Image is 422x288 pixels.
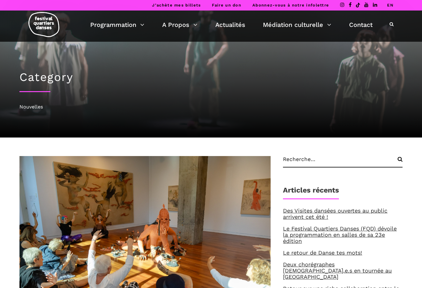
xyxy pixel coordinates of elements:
[19,103,403,111] div: Nouvelles
[263,19,331,30] a: Médiation culturelle
[212,3,241,7] a: Faire un don
[215,19,245,30] a: Actualités
[349,19,373,30] a: Contact
[19,70,403,84] h3: Category
[252,3,329,7] a: Abonnez-vous à notre infolettre
[152,3,201,7] a: J’achète mes billets
[283,261,392,280] a: Deux chorégraphes [DEMOGRAPHIC_DATA].e.s en tournée au [GEOGRAPHIC_DATA]
[90,19,144,30] a: Programmation
[283,249,362,256] a: Le retour de Danse tes mots!
[28,12,59,37] img: logo-fqd-med
[283,225,397,244] a: Le Festival Quartiers Danses (FQD) dévoile la programmation en salles de sa 23e édition
[283,186,339,199] h1: Articles récents
[387,3,394,7] a: EN
[283,156,403,167] input: Recherche...
[162,19,197,30] a: A Propos
[283,207,387,220] a: Des Visites dansées ouvertes au public arrivent cet été !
